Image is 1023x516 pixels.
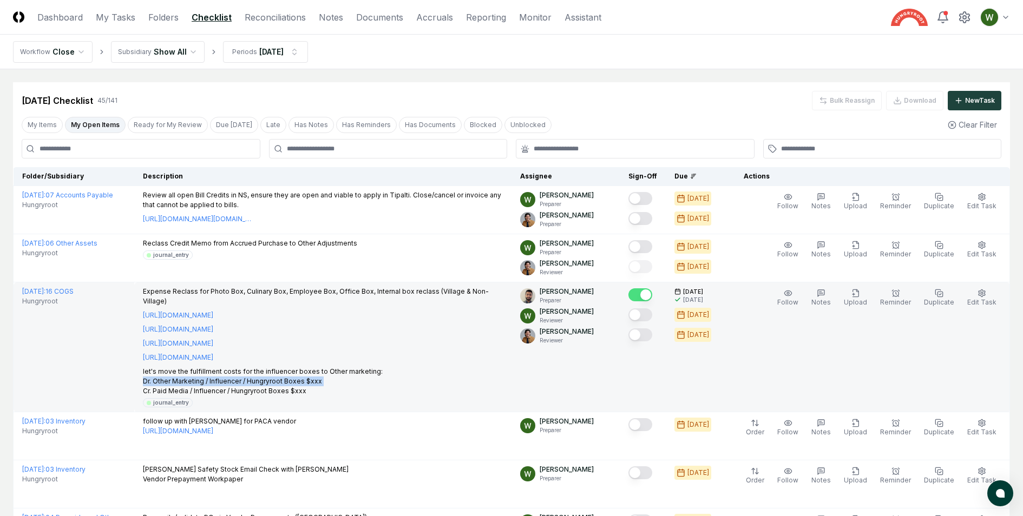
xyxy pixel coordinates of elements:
img: ACg8ocIj8Ed1971QfF93IUVvJX6lPm3y0CRToLvfAg4p8TYQk6NAZIo=s96-c [520,328,535,343]
a: Reporting [466,11,506,24]
a: [DATE]:03 Inventory [22,465,86,473]
span: Duplicate [924,476,954,484]
button: My Items [22,117,63,133]
span: [DATE] : [22,239,45,247]
span: Upload [844,476,867,484]
p: Preparer [540,296,594,305]
button: Reminder [878,190,913,213]
img: ACg8ocIK_peNeqvot3Ahh9567LsVhi0q3GD2O_uFDzmfmpbAfkCWeQ=s96-c [520,418,535,433]
div: [DATE] [687,262,709,272]
button: Has Reminders [336,117,397,133]
button: Periods[DATE] [223,41,308,63]
img: ACg8ocIK_peNeqvot3Ahh9567LsVhi0q3GD2O_uFDzmfmpbAfkCWeQ=s96-c [520,308,535,323]
p: [PERSON_NAME] [540,465,594,474]
button: Duplicate [922,465,956,487]
a: Documents [356,11,403,24]
p: [PERSON_NAME] [540,327,594,336]
span: Hungryroot [22,200,58,210]
span: Follow [777,428,798,436]
span: [DATE] : [22,417,45,425]
button: Duplicate [922,190,956,213]
div: [DATE] [687,468,709,478]
button: Unblocked [504,117,552,133]
div: [DATE] [687,194,709,203]
span: Edit Task [967,250,996,258]
span: Duplicate [924,428,954,436]
p: [PERSON_NAME] [540,259,594,268]
p: [PERSON_NAME] [540,287,594,296]
p: let's move the fulfillment costs for the influencer boxes to Other marketing: Dr. Other Marketing... [143,367,503,396]
a: Folders [148,11,179,24]
button: Reminder [878,287,913,309]
a: [URL][DOMAIN_NAME] [143,353,213,362]
span: Order [746,476,764,484]
span: Reminder [880,202,911,210]
button: Follow [775,190,801,213]
a: Monitor [519,11,552,24]
button: Follow [775,239,801,261]
p: Preparer [540,474,594,482]
span: [DATE] : [22,287,45,295]
span: [DATE] : [22,465,45,473]
span: Notes [811,476,831,484]
th: Folder/Subsidiary [14,167,134,186]
a: Accruals [416,11,453,24]
button: Blocked [464,117,502,133]
span: Upload [844,250,867,258]
a: Assistant [565,11,601,24]
button: Edit Task [965,287,999,309]
button: Follow [775,465,801,487]
div: journal_entry [153,251,189,259]
button: Mark complete [628,418,652,431]
span: Edit Task [967,476,996,484]
span: Order [746,428,764,436]
button: Duplicate [922,287,956,309]
a: My Tasks [96,11,135,24]
div: [DATE] [259,46,284,57]
span: Follow [777,298,798,306]
a: [URL][DOMAIN_NAME][DOMAIN_NAME] [143,214,251,224]
button: Edit Task [965,465,999,487]
span: Reminder [880,476,911,484]
button: Mark complete [628,212,652,225]
span: Duplicate [924,202,954,210]
span: Hungryroot [22,474,58,484]
span: Notes [811,298,831,306]
button: Notes [809,416,833,439]
button: Edit Task [965,190,999,213]
img: ACg8ocIj8Ed1971QfF93IUVvJX6lPm3y0CRToLvfAg4p8TYQk6NAZIo=s96-c [520,212,535,227]
span: Edit Task [967,202,996,210]
button: Upload [842,190,869,213]
span: Duplicate [924,298,954,306]
p: [PERSON_NAME] [540,210,594,220]
span: [DATE] [683,288,703,296]
p: Preparer [540,220,594,228]
button: Order [744,416,766,439]
button: Upload [842,287,869,309]
span: Hungryroot [22,248,58,258]
button: NewTask [948,91,1001,110]
button: Has Documents [399,117,462,133]
div: Workflow [20,47,50,57]
img: ACg8ocIK_peNeqvot3Ahh9567LsVhi0q3GD2O_uFDzmfmpbAfkCWeQ=s96-c [520,240,535,255]
button: Reminder [878,465,913,487]
span: Reminder [880,250,911,258]
p: Reviewer [540,268,594,276]
span: Notes [811,202,831,210]
p: Review all open Bill Credits in NS, ensure they are open and viable to apply in Tipalti. Close/ca... [143,190,503,210]
img: Hungryroot logo [891,9,928,26]
button: Upload [842,239,869,261]
div: [DATE] [683,296,703,304]
span: Hungryroot [22,296,58,306]
p: follow up with [PERSON_NAME] for PACA vendor [143,416,296,436]
span: Upload [844,298,867,306]
div: Due [674,171,718,181]
span: Notes [811,250,831,258]
button: Follow [775,416,801,439]
p: Preparer [540,426,594,434]
div: [DATE] [687,242,709,252]
a: Reconciliations [245,11,306,24]
button: Clear Filter [943,115,1001,135]
button: Notes [809,190,833,213]
p: [PERSON_NAME] [540,416,594,426]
